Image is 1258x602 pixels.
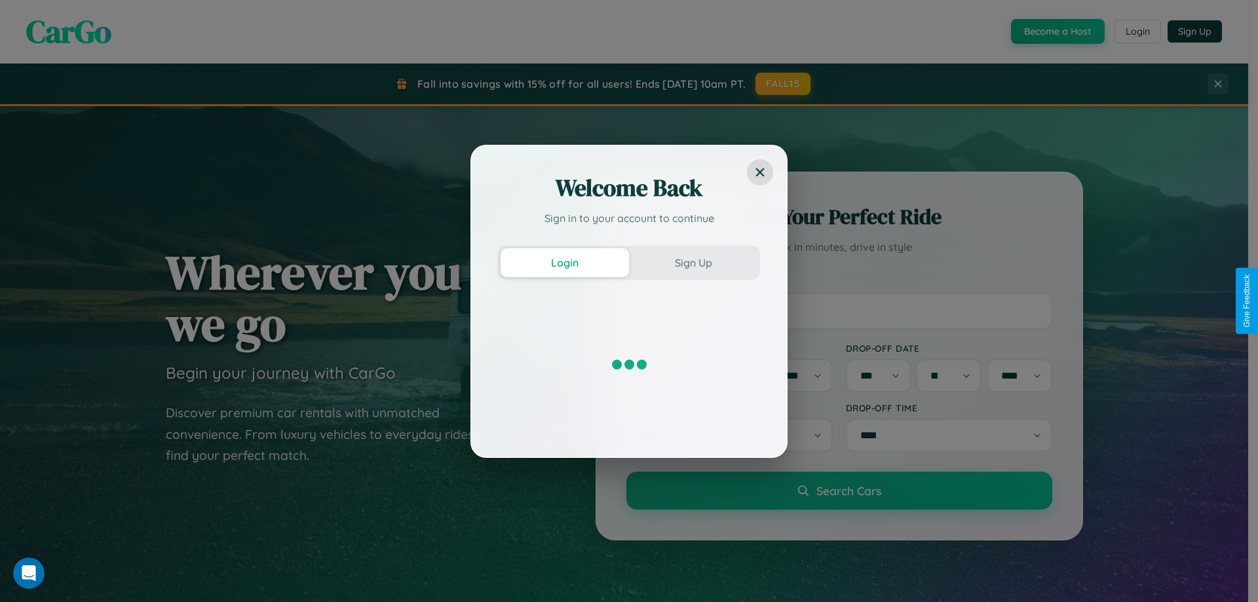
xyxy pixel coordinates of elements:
p: Sign in to your account to continue [498,210,760,226]
button: Sign Up [629,248,757,277]
div: Give Feedback [1242,274,1251,328]
button: Login [501,248,629,277]
h2: Welcome Back [498,172,760,204]
iframe: Intercom live chat [13,557,45,589]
